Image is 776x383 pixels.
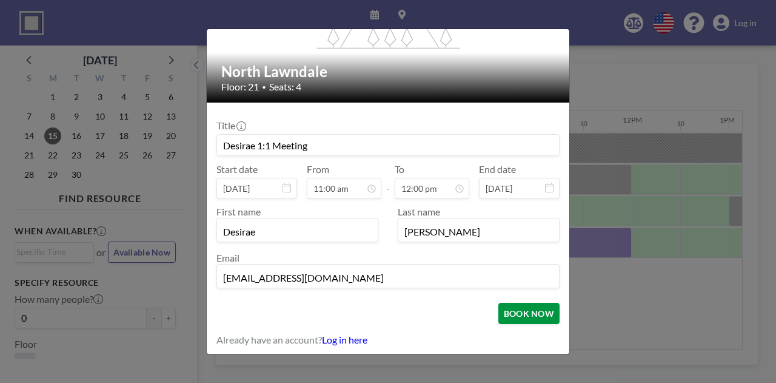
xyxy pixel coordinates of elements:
a: Log in here [322,334,367,345]
span: Floor: 21 [221,81,259,93]
span: Already have an account? [216,334,322,346]
label: From [307,163,329,175]
label: End date [479,163,516,175]
label: Last name [398,206,440,217]
label: Title [216,120,245,132]
span: - [386,168,390,194]
h2: North Lawndale [221,63,556,81]
button: BOOK NOW [498,303,560,324]
label: Start date [216,163,258,175]
span: Seats: 4 [269,81,301,93]
input: Guest reservation [217,135,559,155]
span: • [262,83,266,92]
input: First name [217,221,378,242]
label: Email [216,252,239,263]
label: First name [216,206,261,217]
input: Email [217,267,559,288]
input: Last name [398,221,559,242]
label: To [395,163,404,175]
